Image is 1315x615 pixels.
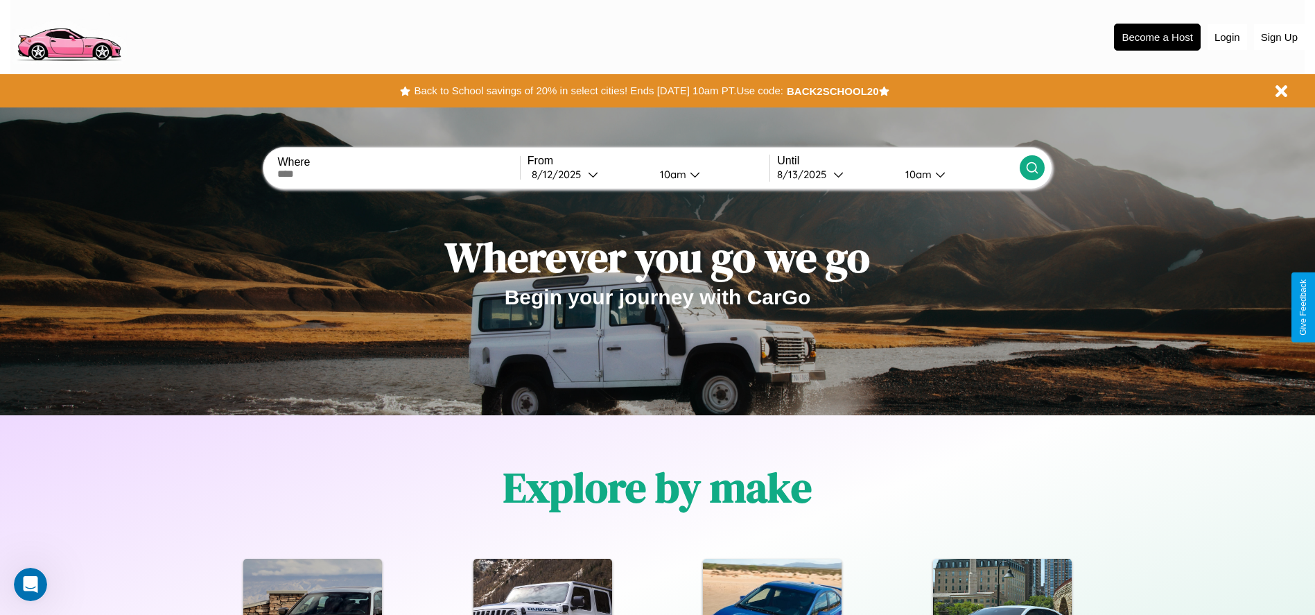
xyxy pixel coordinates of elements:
[532,168,588,181] div: 8 / 12 / 2025
[503,459,812,516] h1: Explore by make
[277,156,519,168] label: Where
[410,81,786,101] button: Back to School savings of 20% in select cities! Ends [DATE] 10am PT.Use code:
[10,7,127,64] img: logo
[653,168,690,181] div: 10am
[787,85,879,97] b: BACK2SCHOOL20
[1254,24,1305,50] button: Sign Up
[898,168,935,181] div: 10am
[894,167,1020,182] button: 10am
[777,155,1019,167] label: Until
[1298,279,1308,336] div: Give Feedback
[649,167,770,182] button: 10am
[528,155,769,167] label: From
[528,167,649,182] button: 8/12/2025
[777,168,833,181] div: 8 / 13 / 2025
[1208,24,1247,50] button: Login
[14,568,47,601] iframe: Intercom live chat
[1114,24,1201,51] button: Become a Host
